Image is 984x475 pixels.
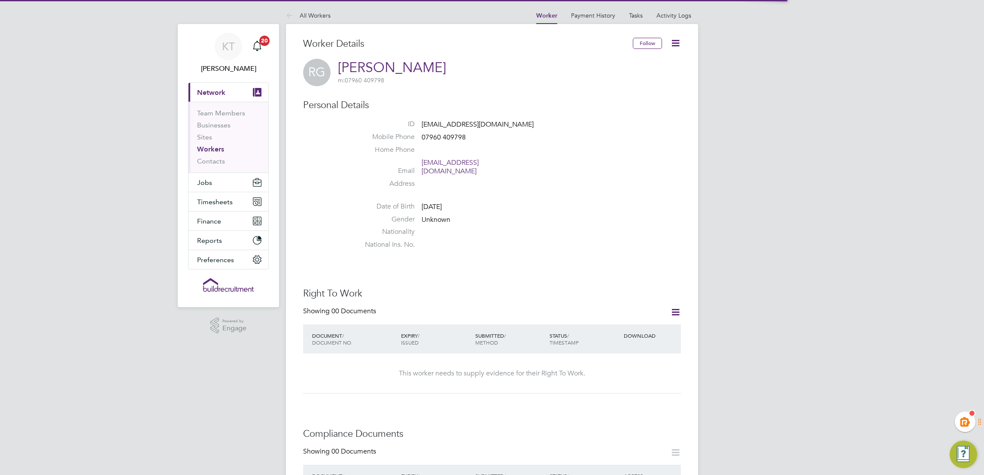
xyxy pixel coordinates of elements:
[188,231,268,250] button: Reports
[303,59,331,86] span: RG
[422,120,534,129] span: [EMAIL_ADDRESS][DOMAIN_NAME]
[312,369,672,378] div: This worker needs to supply evidence for their Right To Work.
[422,215,450,224] span: Unknown
[401,339,419,346] span: ISSUED
[473,328,547,350] div: SUBMITTED
[338,76,345,84] span: m:
[355,202,415,211] label: Date of Birth
[422,133,466,142] span: 07960 409798
[355,145,415,154] label: Home Phone
[197,133,212,141] a: Sites
[178,24,279,307] nav: Main navigation
[197,198,233,206] span: Timesheets
[188,278,269,292] a: Go to home page
[303,99,681,112] h3: Personal Details
[303,307,378,316] div: Showing
[188,64,269,74] span: Kiera Troutt
[188,192,268,211] button: Timesheets
[188,83,268,102] button: Network
[338,76,384,84] span: 07960 409798
[188,102,268,172] div: Network
[197,88,225,97] span: Network
[355,227,415,236] label: Nationality
[550,339,579,346] span: TIMESTAMP
[197,145,224,153] a: Workers
[536,12,557,19] a: Worker
[547,328,622,350] div: STATUS
[203,278,254,292] img: buildrec-logo-retina.png
[188,212,268,230] button: Finance
[504,332,506,339] span: /
[355,215,415,224] label: Gender
[355,240,415,249] label: National Ins. No.
[303,287,681,300] h3: Right To Work
[312,339,352,346] span: DOCUMENT NO.
[222,325,246,332] span: Engage
[197,236,222,245] span: Reports
[355,166,415,175] label: Email
[475,339,498,346] span: METHOD
[197,256,234,264] span: Preferences
[331,307,376,315] span: 00 Documents
[310,328,399,350] div: DOCUMENT
[338,59,446,76] a: [PERSON_NAME]
[571,12,615,19] a: Payment History
[188,250,268,269] button: Preferences
[188,173,268,192] button: Jobs
[342,332,344,339] span: /
[622,328,681,343] div: DOWNLOAD
[422,203,442,211] span: [DATE]
[286,12,331,19] a: All Workers
[197,179,212,187] span: Jobs
[629,12,643,19] a: Tasks
[355,133,415,142] label: Mobile Phone
[222,41,235,52] span: KT
[656,12,691,19] a: Activity Logs
[950,441,977,468] button: Engage Resource Center
[355,120,415,129] label: ID
[567,332,569,339] span: /
[210,318,247,334] a: Powered byEngage
[259,36,270,46] span: 20
[197,109,245,117] a: Team Members
[633,38,662,49] button: Follow
[355,179,415,188] label: Address
[422,158,479,176] a: [EMAIL_ADDRESS][DOMAIN_NAME]
[197,157,225,165] a: Contacts
[418,332,419,339] span: /
[222,318,246,325] span: Powered by
[331,447,376,456] span: 00 Documents
[197,217,221,225] span: Finance
[197,121,231,129] a: Businesses
[303,428,681,440] h3: Compliance Documents
[303,38,633,50] h3: Worker Details
[249,33,266,60] a: 20
[303,447,378,456] div: Showing
[399,328,473,350] div: EXPIRY
[188,33,269,74] a: KT[PERSON_NAME]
